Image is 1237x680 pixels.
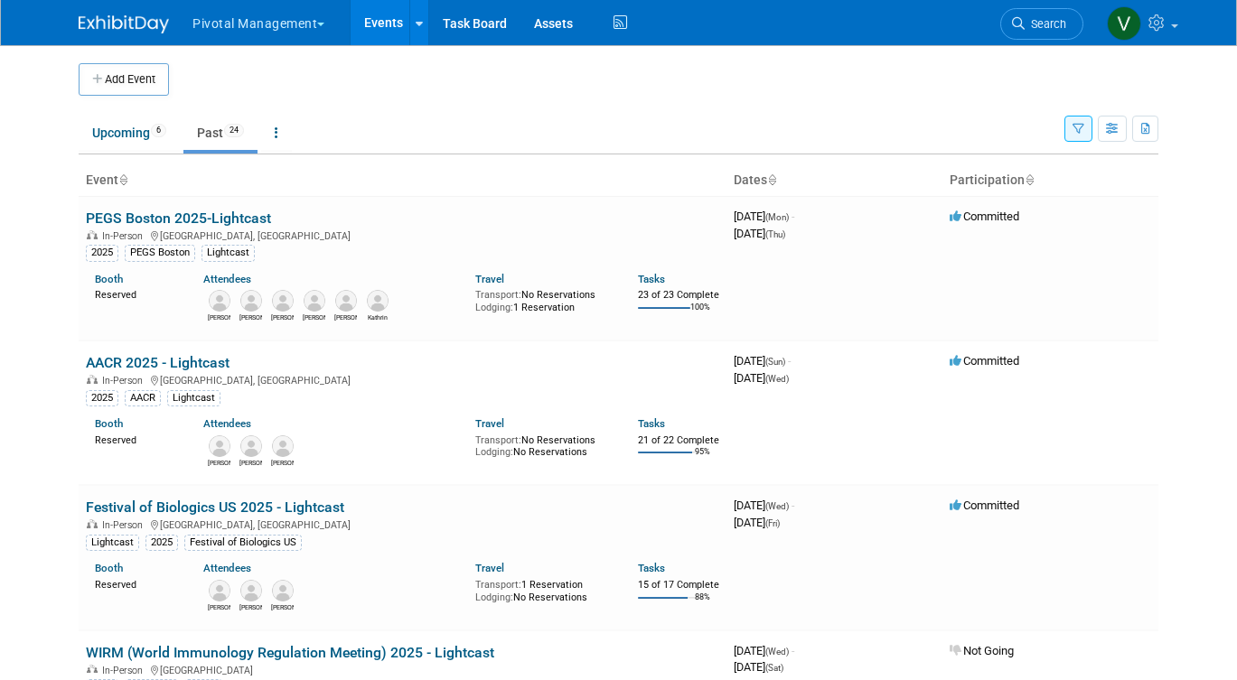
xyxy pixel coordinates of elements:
img: In-Person Event [87,519,98,528]
span: [DATE] [734,516,780,529]
a: Sort by Participation Type [1025,172,1034,187]
th: Event [79,165,726,196]
div: Megan Gottlieb [208,601,230,612]
img: Simon Margerison [335,290,357,312]
span: 24 [224,124,244,137]
div: 15 of 17 Complete [638,579,719,592]
div: Paul Steinberg [271,457,294,468]
div: [GEOGRAPHIC_DATA], [GEOGRAPHIC_DATA] [86,228,719,242]
span: [DATE] [734,227,785,240]
span: (Wed) [765,374,789,384]
span: (Sun) [765,357,785,367]
div: Scott Brouilette [208,312,230,322]
a: Upcoming6 [79,116,180,150]
img: In-Person Event [87,230,98,239]
img: Kathrin Herbst [367,290,389,312]
a: Search [1000,8,1083,40]
div: Festival of Biologics US [184,535,302,551]
img: ExhibitDay [79,15,169,33]
span: In-Person [102,375,148,387]
span: Search [1025,17,1066,31]
span: In-Person [102,665,148,676]
span: (Sat) [765,663,783,673]
img: Scott Brouilette [209,290,230,312]
div: 2025 [86,245,118,261]
td: 88% [695,592,710,617]
div: Paul Loeffen [303,312,325,322]
img: Carrie Maynard [272,580,294,601]
span: Committed [950,210,1019,223]
div: [GEOGRAPHIC_DATA] [86,662,719,676]
img: Paul Steinberg [240,290,262,312]
span: [DATE] [734,371,789,385]
div: Lightcast [86,535,139,551]
img: Valerie Weld [1107,6,1141,41]
a: Booth [95,273,123,285]
div: 23 of 23 Complete [638,289,719,302]
span: - [792,210,794,223]
span: Not Going [950,644,1014,657]
span: 6 [151,124,166,137]
span: [DATE] [734,354,791,368]
span: - [792,498,794,512]
div: Scott Brouilette [208,457,230,468]
div: No Reservations 1 Reservation [475,285,611,313]
span: Transport: [475,579,521,591]
img: Simon Margerison [240,435,262,457]
div: AACR [125,390,161,406]
a: Booth [95,417,123,430]
span: (Wed) [765,647,789,657]
span: Lodging: [475,592,513,603]
div: Reserved [95,285,176,302]
div: 21 of 22 Complete [638,434,719,447]
a: Sort by Start Date [767,172,776,187]
div: Paul Wylie [271,312,294,322]
div: 2025 [86,390,118,406]
div: [GEOGRAPHIC_DATA], [GEOGRAPHIC_DATA] [86,372,719,387]
a: Past24 [183,116,258,150]
span: Transport: [475,434,521,446]
th: Participation [942,165,1158,196]
div: Carrie Maynard [271,601,294,612]
a: Travel [475,562,504,574]
span: (Mon) [765,212,789,222]
a: AACR 2025 - Lightcast [86,354,230,371]
div: PEGS Boston [125,245,195,261]
span: Committed [950,354,1019,368]
img: Paul Steinberg [272,435,294,457]
div: Ali Glaser [239,601,262,612]
div: [GEOGRAPHIC_DATA], [GEOGRAPHIC_DATA] [86,517,719,531]
img: In-Person Event [87,375,98,384]
th: Dates [726,165,942,196]
a: PEGS Boston 2025-Lightcast [86,210,271,227]
img: Paul Loeffen [304,290,325,312]
img: Paul Wylie [272,290,294,312]
span: (Thu) [765,229,785,239]
span: [DATE] [734,660,783,674]
div: Reserved [95,431,176,447]
a: Sort by Event Name [118,172,127,187]
div: No Reservations No Reservations [475,431,611,459]
div: 2025 [145,535,178,551]
a: WIRM (World Immunology Regulation Meeting) 2025 - Lightcast [86,644,494,661]
span: [DATE] [734,498,794,512]
span: (Fri) [765,518,780,528]
span: - [788,354,791,368]
a: Travel [475,273,504,285]
a: Attendees [203,273,251,285]
td: 95% [695,447,710,471]
a: Attendees [203,417,251,430]
span: In-Person [102,519,148,531]
a: Travel [475,417,504,430]
img: In-Person Event [87,665,98,674]
div: Lightcast [201,245,255,261]
div: Lightcast [167,390,220,406]
img: Ali Glaser [240,580,262,601]
div: Simon Margerison [334,312,357,322]
button: Add Event [79,63,169,96]
span: Lodging: [475,302,513,313]
a: Booth [95,562,123,574]
span: [DATE] [734,644,794,657]
span: [DATE] [734,210,794,223]
a: Festival of Biologics US 2025 - Lightcast [86,498,344,516]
